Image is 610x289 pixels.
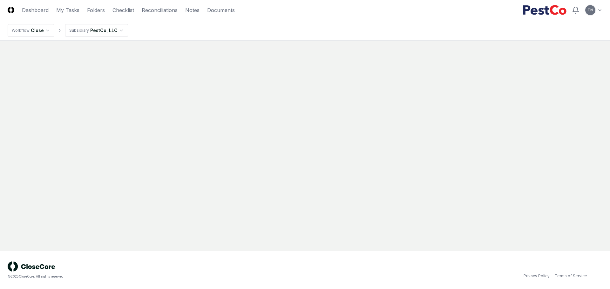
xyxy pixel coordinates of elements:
button: TN [585,4,596,16]
nav: breadcrumb [8,24,128,37]
a: Checklist [112,6,134,14]
div: © 2025 CloseCore. All rights reserved. [8,274,305,279]
a: Notes [185,6,200,14]
span: TN [588,8,593,12]
img: PestCo logo [523,5,567,15]
div: Subsidiary [69,28,89,33]
a: Folders [87,6,105,14]
a: Privacy Policy [524,273,550,279]
a: Documents [207,6,235,14]
img: Logo [8,7,14,13]
a: Dashboard [22,6,49,14]
img: logo [8,261,55,272]
div: Workflow [12,28,30,33]
a: Reconciliations [142,6,178,14]
a: My Tasks [56,6,79,14]
a: Terms of Service [555,273,587,279]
